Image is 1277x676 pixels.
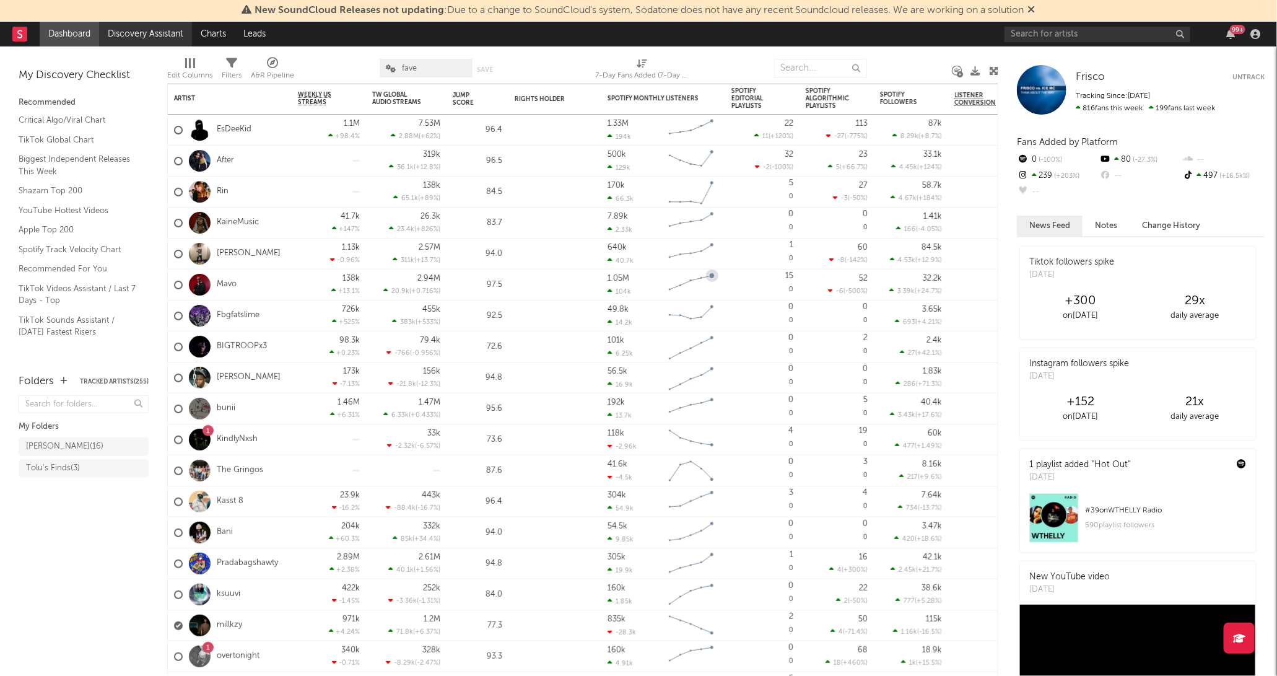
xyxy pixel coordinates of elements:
a: TikTok Sounds Assistant / [DATE] Fastest Risers [19,314,136,339]
a: bunii [217,403,235,414]
span: +62 % [421,133,438,140]
div: 0 [788,210,793,218]
div: ( ) [890,411,942,419]
input: Search... [774,59,867,77]
div: daily average [1138,410,1252,424]
div: ( ) [393,256,440,264]
span: +8.7 % [920,133,940,140]
span: +71.3 % [918,381,940,388]
span: -27.3 % [1131,157,1157,164]
div: Spotify Editorial Playlists [731,87,775,110]
div: My Discovery Checklist [19,68,149,83]
div: 94.0 [453,247,502,261]
div: 1 [790,241,793,249]
div: 0 [788,396,793,404]
div: Spotify Followers [880,91,923,106]
span: -0.956 % [412,350,438,357]
div: 455k [422,305,440,314]
div: ( ) [890,256,942,264]
div: 6.25k [608,349,633,358]
span: Weekly US Streams [298,91,341,106]
div: +300 [1023,294,1138,309]
button: Tracked Artists(255) [80,379,149,385]
div: 2.33k [608,226,632,234]
div: 13 % [954,247,1016,261]
a: Leads [235,22,274,46]
div: 1.33M [608,120,629,128]
div: 0 [806,393,868,424]
div: 590 playlist followers [1085,518,1246,533]
div: 0 [731,301,793,331]
div: 2.4k [926,336,942,345]
span: +13.7 % [416,257,438,264]
svg: Chart title [663,208,719,239]
span: 36.1k [397,164,414,171]
div: 79.4k [420,336,440,345]
span: Fans Added by Platform [1017,138,1118,147]
div: on [DATE] [1023,410,1138,424]
span: -8 [837,257,845,264]
a: [PERSON_NAME] [217,248,281,259]
div: ( ) [892,132,942,140]
div: ( ) [889,287,942,295]
div: 239 [1017,168,1099,184]
div: 41.7k [341,213,360,221]
div: 104k [608,288,631,296]
span: +203 % [1052,173,1079,180]
span: 383k [400,319,416,326]
span: -142 % [847,257,866,264]
div: ( ) [895,318,942,326]
div: 7.89k [608,213,628,221]
span: 20.9k [391,288,409,295]
div: ( ) [391,132,440,140]
div: Edit Columns [167,68,212,83]
div: 84.5 [453,185,502,200]
span: -766 [394,350,410,357]
div: 0 [863,303,868,311]
div: 3.65k [922,305,942,314]
svg: Chart title [663,270,719,301]
div: Edit Columns [167,53,212,89]
div: 22 [785,120,793,128]
div: 96.5 [453,154,502,169]
div: Spotify Algorithmic Playlists [806,87,849,110]
div: 0 [731,239,793,269]
div: 7-Day Fans Added (7-Day Fans Added) [596,53,689,89]
span: +120 % [770,133,791,140]
div: 3 % [954,371,1016,385]
div: 94.8 [453,371,502,385]
div: ( ) [828,163,868,171]
span: 8.29k [900,133,918,140]
div: [DATE] [1029,269,1114,281]
span: -775 % [847,133,866,140]
div: Instagram followers spike [1029,358,1129,371]
div: 129k [608,164,630,172]
div: 319k [423,151,440,159]
span: 286 [904,381,916,388]
span: fave [402,64,417,72]
span: Tracking Since: [DATE] [1076,92,1150,100]
div: 80 [1099,152,1182,168]
div: 98.3k [339,336,360,345]
div: on [DATE] [1023,309,1138,323]
div: 23 [859,151,868,159]
div: 5 [863,396,868,404]
span: 11 [762,133,769,140]
svg: Chart title [663,362,719,393]
span: Listener Conversion [954,92,998,107]
div: ( ) [828,287,868,295]
a: Charts [192,22,235,46]
span: +89 % [420,195,438,202]
a: TikTok Videos Assistant / Last 7 Days - Top [19,282,136,307]
div: 2.57M [419,244,440,252]
div: Folders [19,374,54,389]
div: ( ) [755,163,793,171]
span: +12.8 % [416,164,438,171]
div: 0 [863,210,868,218]
div: 35 % [954,185,1016,200]
div: 29 x [1138,294,1252,309]
span: +826 % [416,226,438,233]
a: Fbgfatslime [217,310,259,321]
div: 49.8k [608,305,629,314]
div: +6.31 % [330,411,360,419]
